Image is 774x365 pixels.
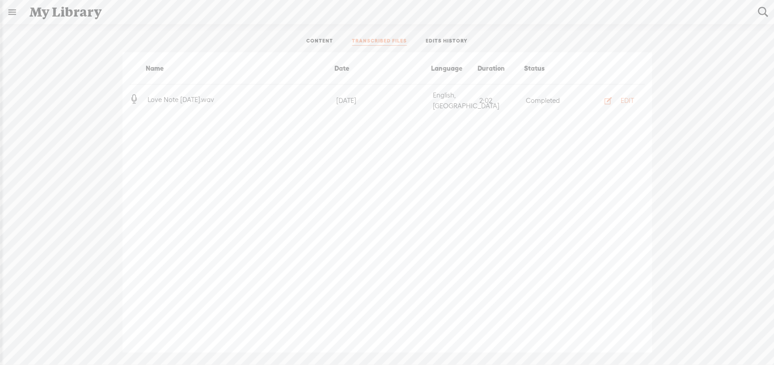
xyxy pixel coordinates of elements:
[23,0,752,24] div: My Library
[426,38,468,46] a: EDITS HISTORY
[429,63,476,74] div: Language
[130,63,333,74] div: Name
[524,95,571,106] div: Completed
[621,96,634,105] div: EDIT
[431,90,478,111] div: English, [GEOGRAPHIC_DATA]
[478,95,524,106] div: 2:02
[333,63,429,74] div: Date
[146,96,216,103] span: Love Note [DATE].wav
[592,93,641,108] button: EDIT
[476,63,522,74] div: Duration
[334,95,431,106] div: [DATE]
[306,38,333,46] a: CONTENT
[352,38,407,46] a: TRANSCRIBED FILES
[522,63,569,74] div: Status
